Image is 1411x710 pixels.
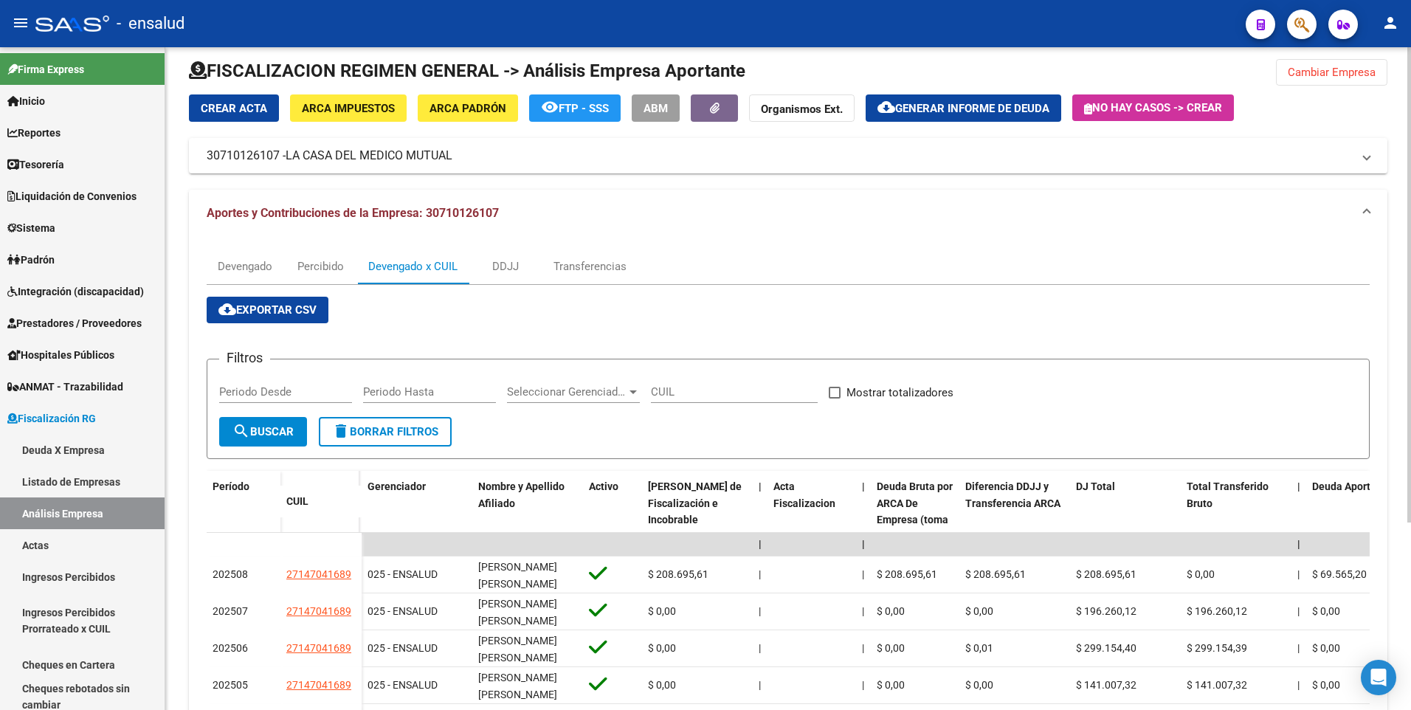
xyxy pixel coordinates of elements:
span: Generar informe de deuda [895,102,1049,115]
div: Devengado [218,258,272,275]
span: $ 196.260,12 [1187,605,1247,617]
span: 202506 [213,642,248,654]
span: Nombre y Apellido Afiliado [478,480,565,509]
datatable-header-cell: Acta Fiscalizacion [767,471,856,570]
button: Cambiar Empresa [1276,59,1387,86]
span: $ 69.565,20 [1312,568,1367,580]
span: $ 0,00 [965,679,993,691]
span: | [759,679,761,691]
span: Activo [589,480,618,492]
mat-icon: cloud_download [218,300,236,318]
span: | [1297,568,1300,580]
span: | [1297,642,1300,654]
span: - ensalud [117,7,184,40]
span: | [759,568,761,580]
span: Total Transferido Bruto [1187,480,1269,509]
span: $ 0,00 [1187,568,1215,580]
datatable-header-cell: | [856,471,871,570]
span: Padrón [7,252,55,268]
span: [PERSON_NAME] [PERSON_NAME] [478,635,557,664]
span: | [862,568,864,580]
span: Gerenciador [368,480,426,492]
datatable-header-cell: CUIL [280,486,362,517]
mat-icon: cloud_download [877,98,895,116]
span: $ 299.154,40 [1076,642,1136,654]
span: $ 208.695,61 [648,568,708,580]
span: Mostrar totalizadores [846,384,953,401]
strong: Organismos Ext. [761,103,843,116]
span: Buscar [232,425,294,438]
span: 202507 [213,605,248,617]
button: ARCA Impuestos [290,94,407,122]
datatable-header-cell: DJ Total [1070,471,1181,570]
span: | [862,642,864,654]
button: Crear Acta [189,94,279,122]
span: Crear Acta [201,102,267,115]
span: ARCA Impuestos [302,102,395,115]
span: $ 0,00 [648,605,676,617]
span: ABM [644,102,668,115]
span: | [759,605,761,617]
datatable-header-cell: | [1291,471,1306,570]
div: Percibido [297,258,344,275]
span: | [862,480,865,492]
span: 025 - ENSALUD [368,568,438,580]
span: 025 - ENSALUD [368,605,438,617]
span: [PERSON_NAME] de Fiscalización e Incobrable [648,480,742,526]
span: Prestadores / Proveedores [7,315,142,331]
span: Diferencia DDJJ y Transferencia ARCA [965,480,1060,509]
span: LA CASA DEL MEDICO MUTUAL [286,148,452,164]
span: $ 208.695,61 [1076,568,1136,580]
mat-icon: menu [12,14,30,32]
span: CUIL [286,495,308,507]
datatable-header-cell: Período [207,471,280,533]
span: 202508 [213,568,248,580]
span: | [759,642,761,654]
span: $ 0,00 [877,642,905,654]
span: $ 0,00 [877,605,905,617]
mat-icon: search [232,422,250,440]
span: | [862,538,865,550]
span: | [1297,538,1300,550]
span: $ 0,00 [965,605,993,617]
span: [PERSON_NAME] [PERSON_NAME] [478,672,557,700]
span: Acta Fiscalizacion [773,480,835,509]
button: Generar informe de deuda [866,94,1061,122]
button: Organismos Ext. [749,94,855,122]
button: ARCA Padrón [418,94,518,122]
mat-panel-title: 30710126107 - [207,148,1352,164]
span: $ 0,00 [648,642,676,654]
span: | [1297,605,1300,617]
span: 27147041689 [286,679,351,691]
h3: Filtros [219,348,270,368]
span: $ 0,00 [1312,605,1340,617]
span: $ 0,00 [648,679,676,691]
span: 27147041689 [286,568,351,580]
datatable-header-cell: Deuda Bruta Neto de Fiscalización e Incobrable [642,471,753,570]
span: Seleccionar Gerenciador [507,385,627,399]
span: 27147041689 [286,605,351,617]
mat-icon: delete [332,422,350,440]
span: $ 0,01 [965,642,993,654]
span: Inicio [7,93,45,109]
span: Cambiar Empresa [1288,66,1376,79]
datatable-header-cell: | [753,471,767,570]
span: $ 141.007,32 [1076,679,1136,691]
span: | [1297,679,1300,691]
span: Borrar Filtros [332,425,438,438]
span: Fiscalización RG [7,410,96,427]
span: Exportar CSV [218,303,317,317]
span: $ 141.007,32 [1187,679,1247,691]
span: Período [213,480,249,492]
span: $ 0,00 [1312,642,1340,654]
span: Deuda Aporte [1312,480,1376,492]
span: Liquidación de Convenios [7,188,137,204]
datatable-header-cell: Deuda Bruta por ARCA De Empresa (toma en cuenta todos los afiliados) [871,471,959,570]
span: Firma Express [7,61,84,77]
datatable-header-cell: Gerenciador [362,471,472,570]
span: $ 208.695,61 [877,568,937,580]
datatable-header-cell: Activo [583,471,642,570]
div: Transferencias [553,258,627,275]
span: $ 299.154,39 [1187,642,1247,654]
button: No hay casos -> Crear [1072,94,1234,121]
